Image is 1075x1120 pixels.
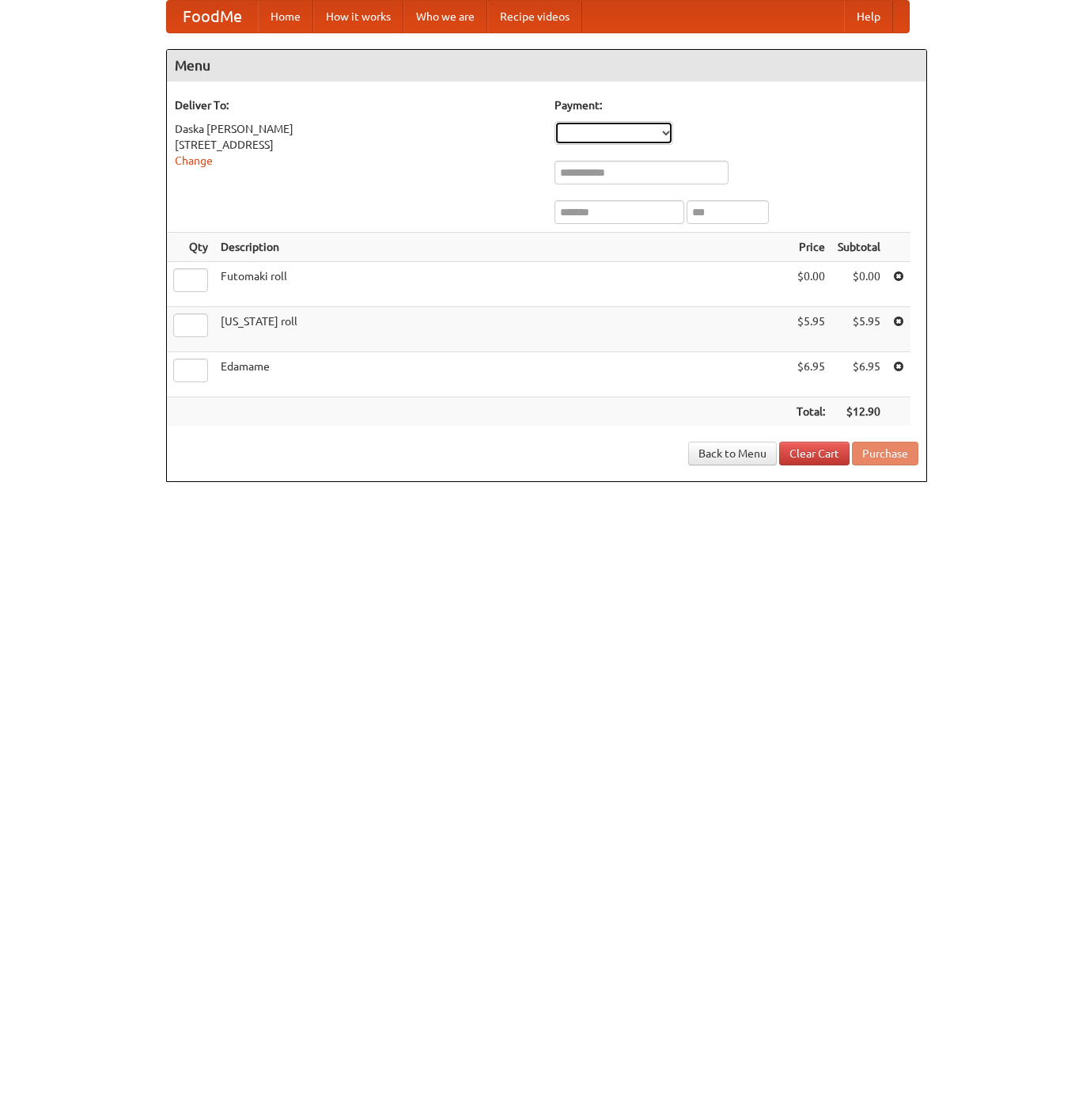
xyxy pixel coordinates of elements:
a: Home [258,1,313,32]
th: Price [790,233,831,262]
div: Daska [PERSON_NAME] [175,121,539,137]
a: Who we are [403,1,487,32]
td: $5.95 [790,307,831,352]
td: $0.00 [790,262,831,307]
th: Subtotal [831,233,887,262]
td: Edamame [214,352,790,397]
td: $6.95 [790,352,831,397]
a: Back to Menu [688,442,777,465]
h4: Menu [167,50,926,82]
th: Description [214,233,790,262]
h5: Payment: [555,97,918,113]
a: FoodMe [167,1,258,32]
button: Purchase [852,442,918,465]
td: $5.95 [831,307,887,352]
a: Clear Cart [779,442,850,465]
div: [STREET_ADDRESS] [175,137,539,153]
a: Change [175,154,213,167]
a: Recipe videos [487,1,582,32]
td: $6.95 [831,352,887,397]
td: [US_STATE] roll [214,307,790,352]
th: Total: [790,397,831,427]
h5: Deliver To: [175,97,539,113]
a: How it works [313,1,403,32]
td: Futomaki roll [214,262,790,307]
th: $12.90 [831,397,887,427]
a: Help [844,1,893,32]
td: $0.00 [831,262,887,307]
th: Qty [167,233,214,262]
